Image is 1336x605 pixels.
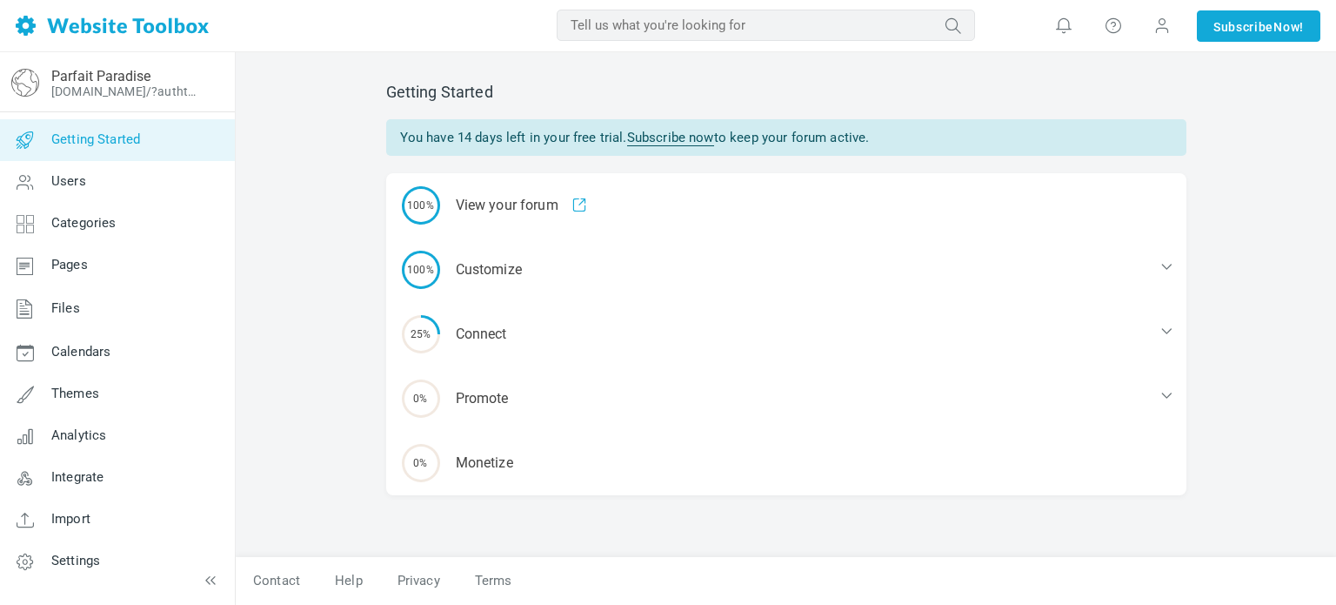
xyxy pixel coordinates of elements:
div: Monetize [386,431,1186,495]
span: Calendars [51,344,110,360]
span: 0% [402,380,440,418]
input: Tell us what you're looking for [557,10,975,41]
span: Import [51,511,90,527]
span: Settings [51,553,100,568]
span: 0% [402,444,440,482]
img: globe-icon.png [11,69,39,97]
span: Getting Started [51,131,140,147]
a: 0% Monetize [386,431,1186,495]
span: Pages [51,257,88,272]
span: Files [51,300,80,316]
a: [DOMAIN_NAME]/?authtoken=8bf95b048163f4a00c19c9a1ea6112f1&rememberMe=1 [51,84,203,98]
h2: Getting Started [386,83,1186,102]
span: Users [51,173,86,189]
div: Customize [386,238,1186,302]
a: Terms [458,566,530,596]
a: 100% View your forum [386,173,1186,238]
span: 100% [402,186,440,225]
a: Subscribe now [627,130,714,146]
div: View your forum [386,173,1186,238]
span: Analytics [51,427,106,443]
a: Contact [236,566,317,596]
div: Promote [386,366,1186,431]
a: SubscribeNow! [1197,10,1320,42]
span: Themes [51,386,99,401]
span: Integrate [51,469,104,485]
span: Now! [1273,17,1304,37]
span: Categories [51,215,117,231]
span: 25% [402,315,440,353]
div: You have 14 days left in your free trial. to keep your forum active. [386,119,1186,156]
div: Connect [386,302,1186,366]
span: 100% [402,251,440,289]
a: Parfait Paradise [51,68,150,84]
a: Help [317,566,380,596]
a: Privacy [380,566,458,596]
